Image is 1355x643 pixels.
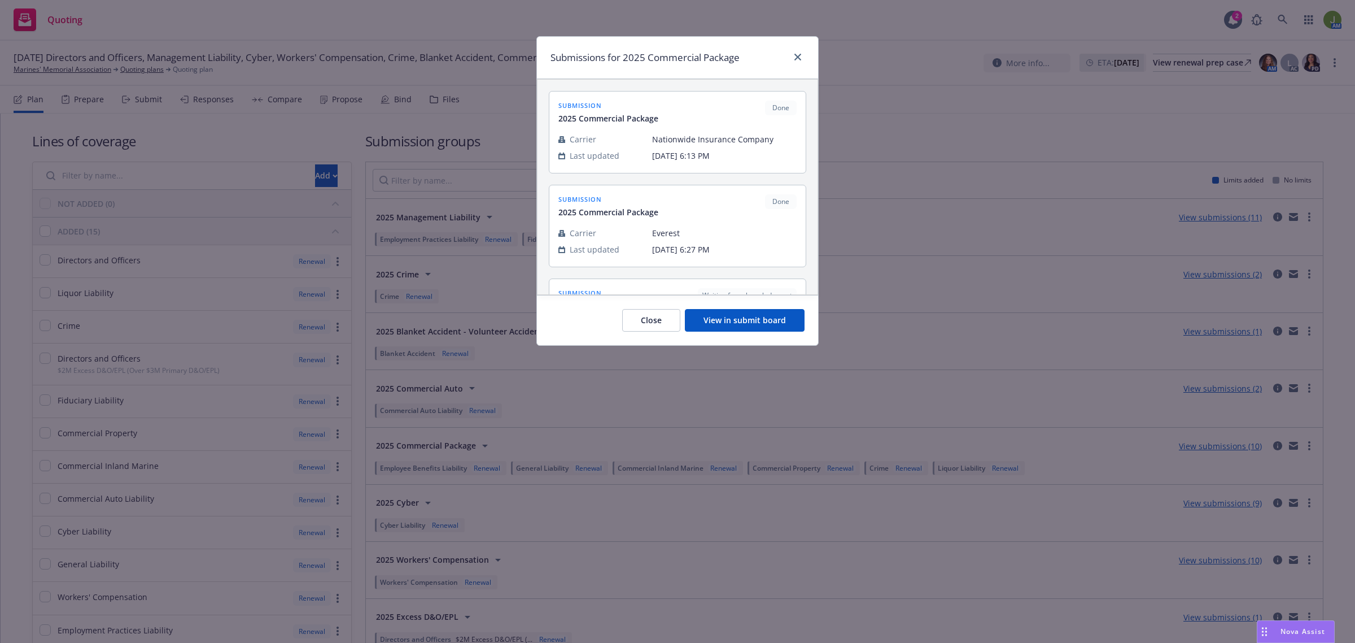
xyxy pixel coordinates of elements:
[622,309,680,332] button: Close
[558,112,658,124] span: 2025 Commercial Package
[652,150,797,162] span: [DATE] 6:13 PM
[770,103,792,113] span: Done
[1257,621,1271,642] div: Drag to move
[558,206,658,218] span: 2025 Commercial Package
[652,133,797,145] span: Nationwide Insurance Company
[558,101,658,110] span: submission
[652,244,797,255] span: [DATE] 6:27 PM
[1257,620,1335,643] button: Nova Assist
[558,194,658,204] span: submission
[570,133,596,145] span: Carrier
[550,50,740,65] h1: Submissions for 2025 Commercial Package
[702,290,792,301] span: Waiting for acknowledgment
[1280,627,1325,636] span: Nova Assist
[652,227,797,239] span: Everest
[570,150,619,162] span: Last updated
[685,309,805,332] button: View in submit board
[570,227,596,239] span: Carrier
[570,244,619,255] span: Last updated
[770,197,792,207] span: Done
[791,50,805,64] a: close
[558,288,658,298] span: submission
